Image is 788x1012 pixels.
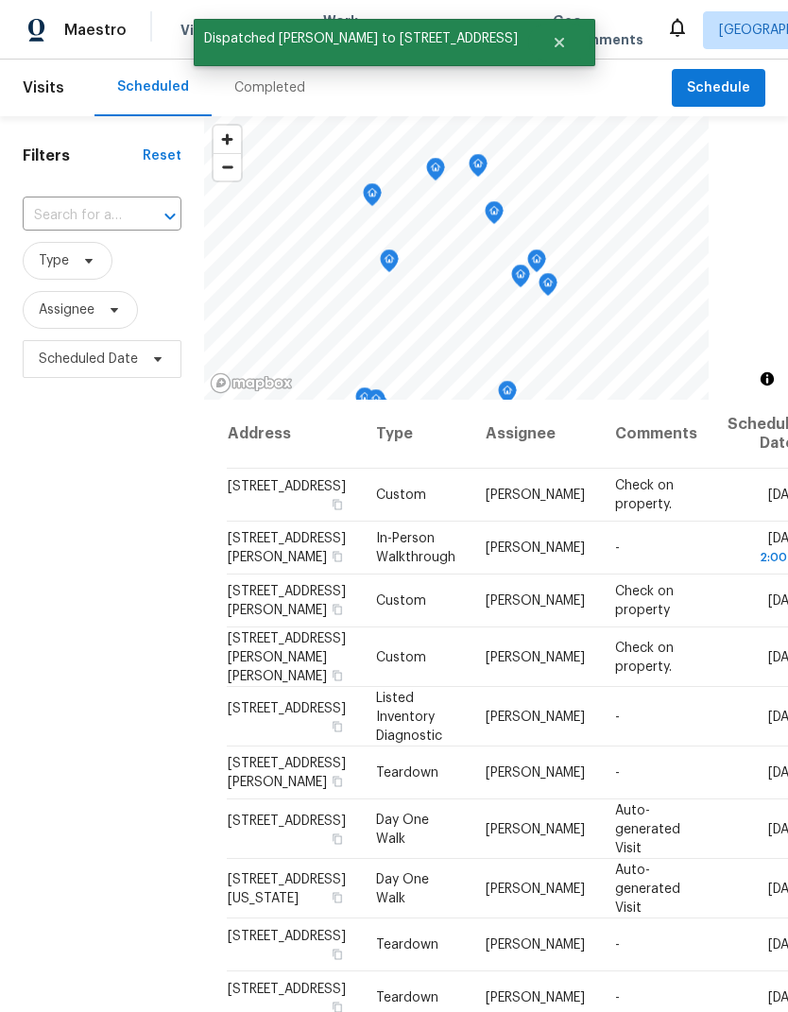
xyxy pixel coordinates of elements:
span: Check on property [615,585,674,617]
span: Schedule [687,77,750,100]
div: Completed [234,78,305,97]
button: Open [157,203,183,230]
span: - [615,766,620,780]
div: Reset [143,146,181,165]
span: Assignee [39,300,94,319]
span: Dispatched [PERSON_NAME] to [STREET_ADDRESS] [194,19,528,59]
button: Schedule [672,69,765,108]
span: Auto-generated Visit [615,863,680,914]
span: [PERSON_NAME] [486,938,585,952]
span: [PERSON_NAME] [486,822,585,835]
button: Copy Address [329,717,346,734]
span: Teardown [376,766,438,780]
div: Map marker [469,154,488,183]
span: Check on property. [615,641,674,673]
div: Scheduled [117,77,189,96]
span: Scheduled Date [39,350,138,369]
span: [STREET_ADDRESS] [228,480,346,493]
span: [STREET_ADDRESS] [228,930,346,943]
span: [STREET_ADDRESS] [228,983,346,996]
span: [STREET_ADDRESS][US_STATE] [228,872,346,904]
span: [STREET_ADDRESS][PERSON_NAME] [228,757,346,789]
div: Map marker [426,158,445,187]
span: - [615,991,620,1004]
span: [PERSON_NAME] [486,882,585,895]
span: Geo Assignments [553,11,643,49]
div: Map marker [363,183,382,213]
span: - [615,710,620,723]
div: Map marker [539,273,557,302]
span: [STREET_ADDRESS][PERSON_NAME][PERSON_NAME] [228,631,346,682]
canvas: Map [204,116,709,400]
div: Map marker [511,265,530,294]
span: [PERSON_NAME] [486,541,585,555]
span: Teardown [376,991,438,1004]
span: Work Orders [323,11,371,49]
span: Toggle attribution [762,369,773,389]
span: Teardown [376,938,438,952]
span: Type [39,251,69,270]
span: Visits [23,67,64,109]
div: Map marker [527,249,546,279]
span: Listed Inventory Diagnostic [376,691,442,742]
button: Copy Address [329,946,346,963]
div: Map marker [485,201,504,231]
th: Assignee [471,400,600,469]
span: [STREET_ADDRESS][PERSON_NAME] [228,585,346,617]
span: Day One Walk [376,872,429,904]
span: [PERSON_NAME] [486,489,585,502]
span: Maestro [64,21,127,40]
span: [PERSON_NAME] [486,766,585,780]
span: [STREET_ADDRESS][PERSON_NAME] [228,532,346,564]
button: Copy Address [329,666,346,683]
span: - [615,541,620,555]
button: Close [528,24,591,61]
a: Mapbox homepage [210,372,293,394]
span: [PERSON_NAME] [486,991,585,1004]
button: Copy Address [329,773,346,790]
button: Zoom in [214,126,241,153]
th: Comments [600,400,712,469]
span: Check on property. [615,479,674,511]
span: [PERSON_NAME] [486,650,585,663]
button: Zoom out [214,153,241,180]
button: Copy Address [329,888,346,905]
span: [PERSON_NAME] [486,594,585,608]
button: Copy Address [329,830,346,847]
div: Map marker [380,249,399,279]
span: Day One Walk [376,813,429,845]
span: [PERSON_NAME] [486,710,585,723]
input: Search for an address... [23,201,128,231]
h1: Filters [23,146,143,165]
span: Zoom out [214,154,241,180]
span: Visits [180,21,219,40]
span: Auto-generated Visit [615,803,680,854]
span: [STREET_ADDRESS] [228,814,346,827]
th: Address [227,400,361,469]
span: [STREET_ADDRESS] [228,701,346,714]
button: Toggle attribution [756,368,779,390]
span: - [615,938,620,952]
